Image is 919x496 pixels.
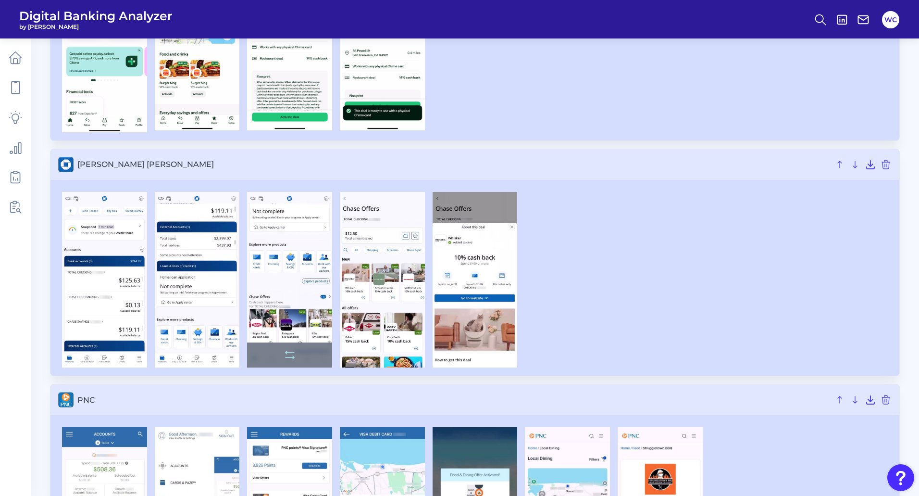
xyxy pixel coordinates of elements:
[887,464,914,491] button: Open Resource Center
[19,9,173,23] span: Digital Banking Analyzer
[882,11,899,28] button: WC
[77,160,830,169] span: [PERSON_NAME] [PERSON_NAME]
[77,395,830,405] span: PNC
[155,192,240,368] img: JP Morgan Chase
[19,23,173,30] span: by [PERSON_NAME]
[247,192,332,368] img: JP Morgan Chase
[433,192,518,368] img: JP Morgan Chase
[340,192,425,368] img: JP Morgan Chase
[62,192,147,368] img: JP Morgan Chase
